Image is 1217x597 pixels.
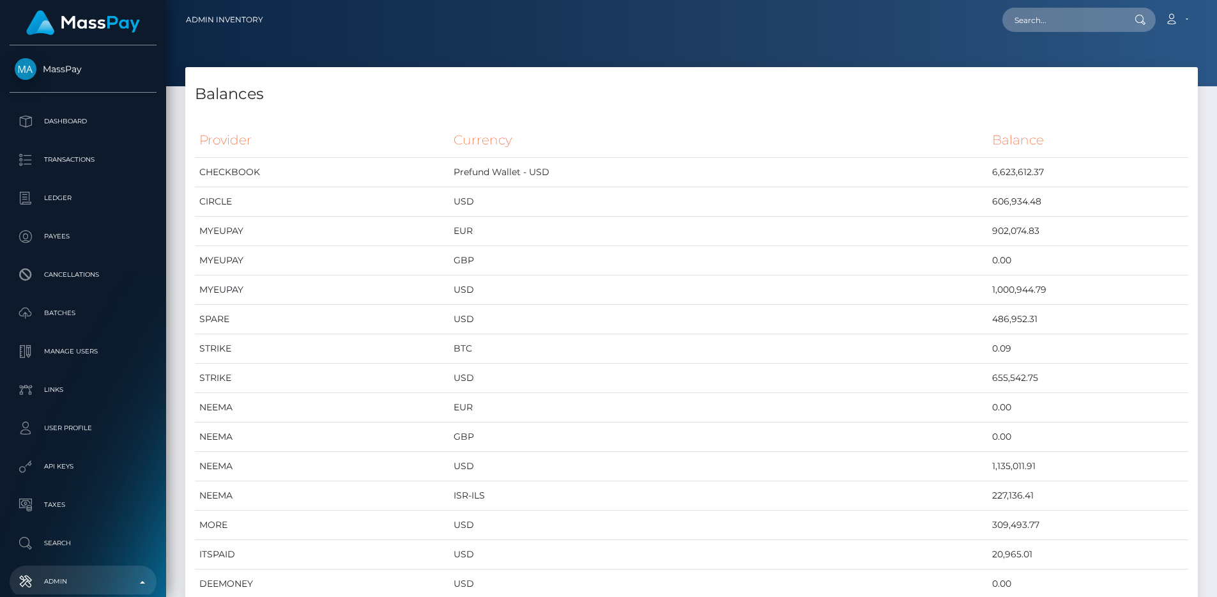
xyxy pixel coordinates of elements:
p: Taxes [15,495,151,515]
img: MassPay Logo [26,10,140,35]
td: GBP [449,246,988,275]
td: 1,135,011.91 [988,452,1188,481]
td: USD [449,540,988,570]
a: Manage Users [10,336,157,368]
td: SPARE [195,305,449,334]
td: EUR [449,217,988,246]
h4: Balances [195,83,1188,105]
td: MYEUPAY [195,217,449,246]
p: Transactions [15,150,151,169]
td: NEEMA [195,393,449,423]
td: STRIKE [195,334,449,364]
p: Ledger [15,189,151,208]
th: Balance [988,123,1188,158]
a: User Profile [10,412,157,444]
td: MYEUPAY [195,246,449,275]
th: Provider [195,123,449,158]
td: USD [449,305,988,334]
td: MYEUPAY [195,275,449,305]
td: BTC [449,334,988,364]
td: 486,952.31 [988,305,1188,334]
td: STRIKE [195,364,449,393]
span: MassPay [10,63,157,75]
td: 227,136.41 [988,481,1188,511]
td: 655,542.75 [988,364,1188,393]
td: USD [449,452,988,481]
td: NEEMA [195,452,449,481]
td: 0.00 [988,393,1188,423]
td: USD [449,275,988,305]
td: Prefund Wallet - USD [449,158,988,187]
td: 0.09 [988,334,1188,364]
a: Payees [10,221,157,252]
td: NEEMA [195,481,449,511]
td: ISR-ILS [449,481,988,511]
a: Cancellations [10,259,157,291]
a: Dashboard [10,105,157,137]
td: MORE [195,511,449,540]
a: Transactions [10,144,157,176]
a: Ledger [10,182,157,214]
p: Dashboard [15,112,151,131]
td: 309,493.77 [988,511,1188,540]
td: EUR [449,393,988,423]
a: Search [10,527,157,559]
td: CHECKBOOK [195,158,449,187]
a: Links [10,374,157,406]
td: 0.00 [988,423,1188,452]
td: GBP [449,423,988,452]
td: USD [449,511,988,540]
p: Manage Users [15,342,151,361]
p: Admin [15,572,151,591]
td: CIRCLE [195,187,449,217]
a: Admin Inventory [186,6,263,33]
td: 606,934.48 [988,187,1188,217]
td: 902,074.83 [988,217,1188,246]
p: Batches [15,304,151,323]
a: API Keys [10,451,157,483]
td: ITSPAID [195,540,449,570]
input: Search... [1002,8,1122,32]
td: 0.00 [988,246,1188,275]
td: 1,000,944.79 [988,275,1188,305]
a: Taxes [10,489,157,521]
p: Cancellations [15,265,151,284]
p: Search [15,534,151,553]
a: Batches [10,297,157,329]
img: MassPay [15,58,36,80]
th: Currency [449,123,988,158]
p: Payees [15,227,151,246]
td: 20,965.01 [988,540,1188,570]
p: Links [15,380,151,399]
td: USD [449,364,988,393]
p: User Profile [15,419,151,438]
td: 6,623,612.37 [988,158,1188,187]
td: NEEMA [195,423,449,452]
td: USD [449,187,988,217]
p: API Keys [15,457,151,476]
